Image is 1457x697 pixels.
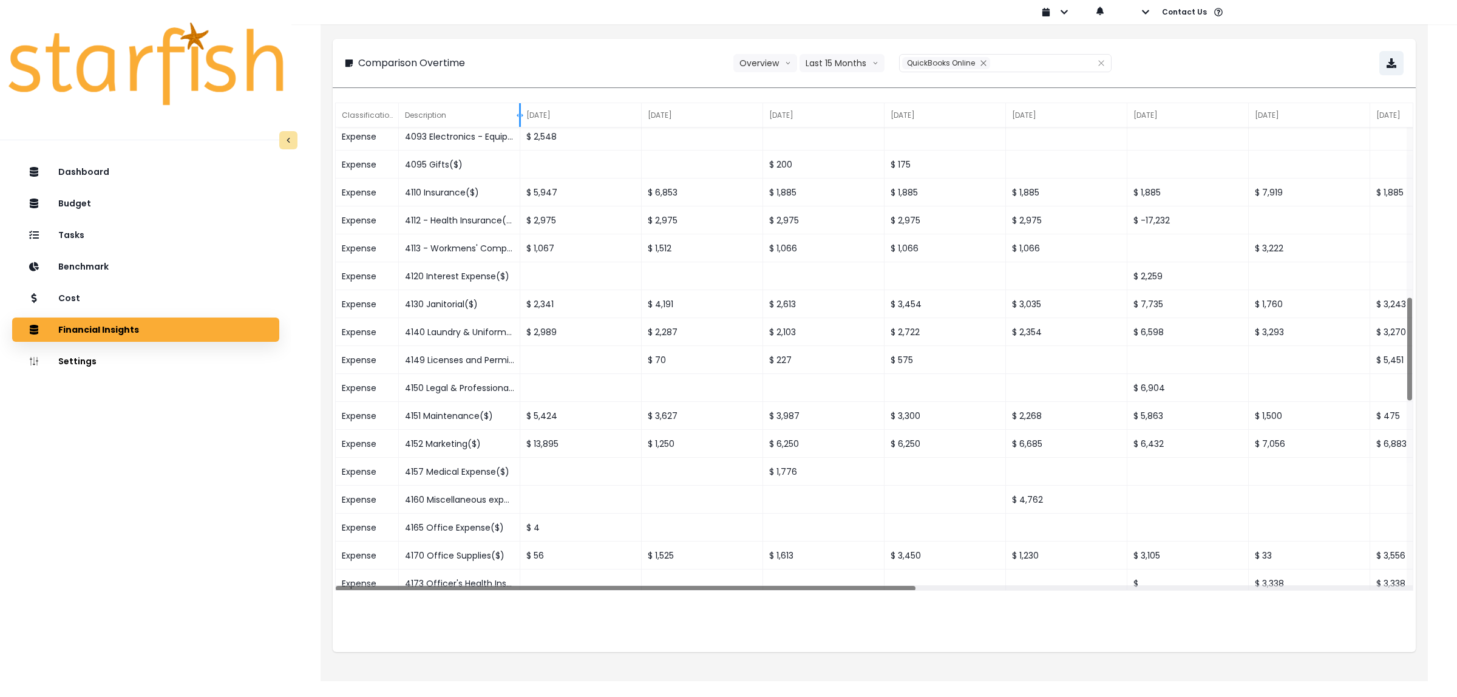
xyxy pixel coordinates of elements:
[399,486,520,514] div: 4160 Miscellaneous expense($)
[520,542,642,569] div: $ 56
[733,54,797,72] button: Overviewarrow down line
[1006,103,1127,127] div: [DATE]
[785,57,791,69] svg: arrow down line
[1127,206,1249,234] div: $ -17,232
[763,178,885,206] div: $ 1,885
[1006,486,1127,514] div: $ 4,762
[336,458,399,486] div: Expense
[1249,402,1370,430] div: $ 1,500
[1006,206,1127,234] div: $ 2,975
[399,151,520,178] div: 4095 Gifts($)
[1006,430,1127,458] div: $ 6,685
[336,569,399,597] div: Expense
[1098,57,1105,69] button: Clear
[1006,290,1127,318] div: $ 3,035
[1249,290,1370,318] div: $ 1,760
[336,103,399,127] div: Classification
[1006,234,1127,262] div: $ 1,066
[520,430,642,458] div: $ 13,895
[1098,59,1105,67] svg: close
[399,569,520,597] div: 4173 Officer's Health Insurance($)
[763,103,885,127] div: [DATE]
[399,458,520,486] div: 4157 Medical Expense($)
[12,318,279,342] button: Financial Insights
[885,103,1006,127] div: [DATE]
[1127,402,1249,430] div: $ 5,863
[12,349,279,373] button: Settings
[520,402,642,430] div: $ 5,424
[520,290,642,318] div: $ 2,341
[1006,318,1127,346] div: $ 2,354
[1127,430,1249,458] div: $ 6,432
[642,542,763,569] div: $ 1,525
[885,290,1006,318] div: $ 3,454
[1249,234,1370,262] div: $ 3,222
[12,254,279,279] button: Benchmark
[399,514,520,542] div: 4165 Office Expense($)
[58,230,84,240] p: Tasks
[1249,569,1370,597] div: $ 3,338
[977,57,990,69] button: Remove
[1249,542,1370,569] div: $ 33
[336,178,399,206] div: Expense
[885,402,1006,430] div: $ 3,300
[399,402,520,430] div: 4151 Maintenance($)
[336,346,399,374] div: Expense
[763,318,885,346] div: $ 2,103
[58,167,109,177] p: Dashboard
[885,430,1006,458] div: $ 6,250
[1127,178,1249,206] div: $ 1,885
[763,430,885,458] div: $ 6,250
[520,103,642,127] div: [DATE]
[763,290,885,318] div: $ 2,613
[336,123,399,151] div: Expense
[885,151,1006,178] div: $ 175
[399,178,520,206] div: 4110 Insurance($)
[907,58,975,68] span: QuickBooks Online
[1249,178,1370,206] div: $ 7,919
[12,191,279,216] button: Budget
[800,54,885,72] button: Last 15 Monthsarrow down line
[980,59,987,67] svg: close
[1127,374,1249,402] div: $ 6,904
[399,290,520,318] div: 4130 Janitorial($)
[336,402,399,430] div: Expense
[336,234,399,262] div: Expense
[763,206,885,234] div: $ 2,975
[399,262,520,290] div: 4120 Interest Expense($)
[399,206,520,234] div: 4112 - Health Insurance($)
[336,430,399,458] div: Expense
[520,514,642,542] div: $ 4
[12,286,279,310] button: Cost
[902,57,990,69] div: QuickBooks Online
[336,514,399,542] div: Expense
[399,234,520,262] div: 4113 - Workmens' Compensation($)
[763,542,885,569] div: $ 1,613
[763,346,885,374] div: $ 227
[642,318,763,346] div: $ 2,287
[1006,402,1127,430] div: $ 2,268
[642,178,763,206] div: $ 6,853
[642,430,763,458] div: $ 1,250
[520,178,642,206] div: $ 5,947
[520,123,642,151] div: $ 2,548
[763,151,885,178] div: $ 200
[520,234,642,262] div: $ 1,067
[1006,542,1127,569] div: $ 1,230
[1249,103,1370,127] div: [DATE]
[12,223,279,247] button: Tasks
[642,234,763,262] div: $ 1,512
[642,346,763,374] div: $ 70
[763,234,885,262] div: $ 1,066
[885,206,1006,234] div: $ 2,975
[1006,178,1127,206] div: $ 1,885
[872,57,878,69] svg: arrow down line
[58,262,109,272] p: Benchmark
[399,103,520,127] div: Description
[336,542,399,569] div: Expense
[1127,103,1249,127] div: [DATE]
[58,199,91,209] p: Budget
[763,458,885,486] div: $ 1,776
[885,346,1006,374] div: $ 575
[642,402,763,430] div: $ 3,627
